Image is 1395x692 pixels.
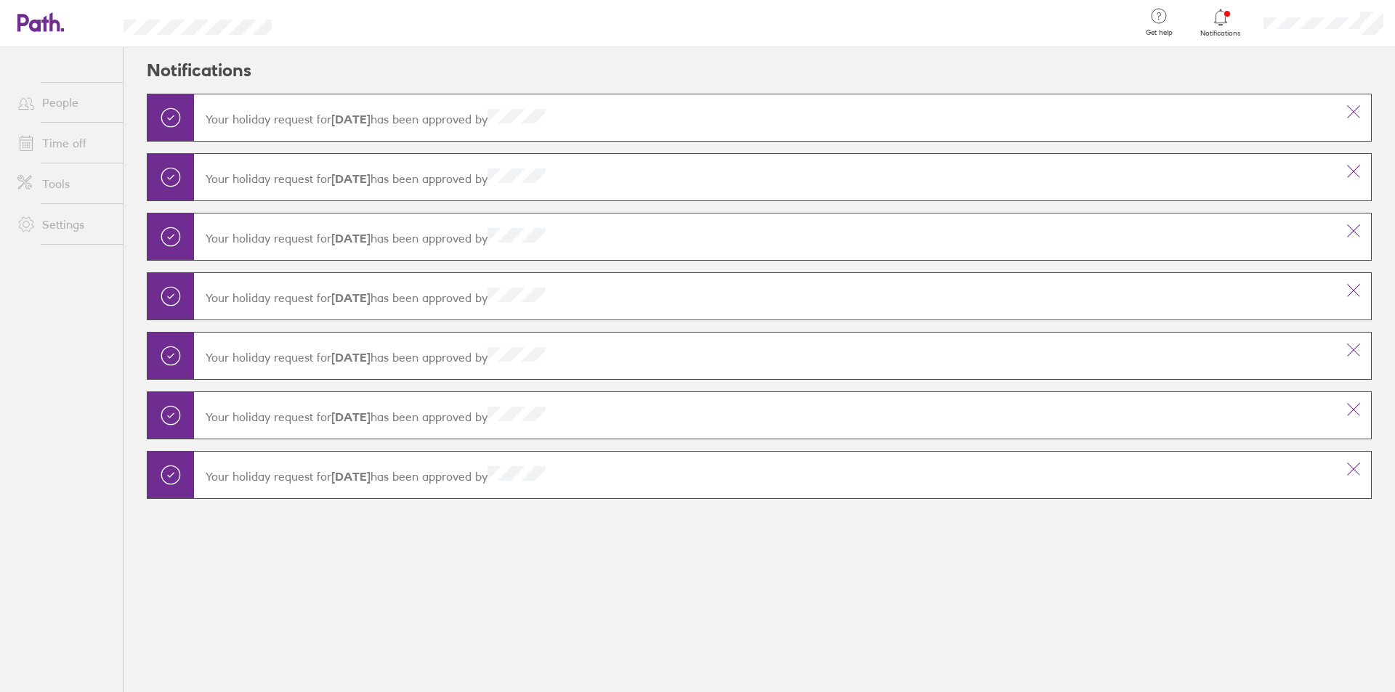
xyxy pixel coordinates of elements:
[331,171,371,186] strong: [DATE]
[331,410,371,424] strong: [DATE]
[6,169,123,198] a: Tools
[331,290,371,305] strong: [DATE]
[331,350,371,365] strong: [DATE]
[331,469,371,484] strong: [DATE]
[1197,7,1245,38] a: Notifications
[331,231,371,245] strong: [DATE]
[206,407,1325,424] p: Your holiday request for has been approved by
[147,47,251,94] h2: Notifications
[206,168,1325,186] p: Your holiday request for has been approved by
[206,466,1325,484] p: Your holiday request for has been approved by
[331,112,371,126] strong: [DATE]
[206,228,1325,245] p: Your holiday request for has been approved by
[206,288,1325,305] p: Your holiday request for has been approved by
[206,109,1325,126] p: Your holiday request for has been approved by
[206,347,1325,365] p: Your holiday request for has been approved by
[6,88,123,117] a: People
[1136,28,1183,37] span: Get help
[6,129,123,158] a: Time off
[1197,29,1245,38] span: Notifications
[6,210,123,239] a: Settings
